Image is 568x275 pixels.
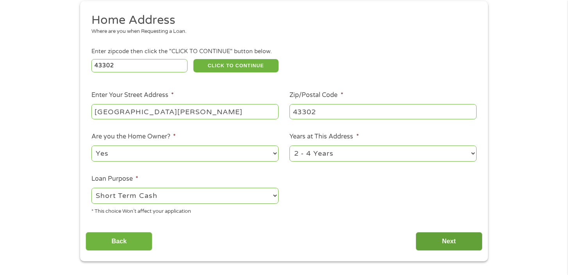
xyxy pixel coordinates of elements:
label: Are you the Home Owner? [91,133,176,141]
input: Back [86,232,152,251]
button: CLICK TO CONTINUE [193,59,279,72]
div: Enter zipcode then click the "CLICK TO CONTINUE" button below. [91,47,477,56]
label: Loan Purpose [91,175,138,183]
label: Zip/Postal Code [289,91,343,99]
label: Years at This Address [289,133,359,141]
input: 1 Main Street [91,104,279,119]
div: * This choice Won’t affect your application [91,205,279,216]
div: Where are you when Requesting a Loan. [91,28,471,36]
input: Enter Zipcode (e.g 01510) [91,59,188,72]
label: Enter Your Street Address [91,91,174,99]
h2: Home Address [91,13,471,28]
input: Next [416,232,482,251]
